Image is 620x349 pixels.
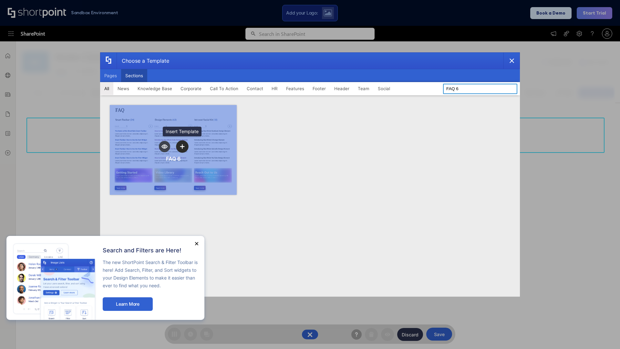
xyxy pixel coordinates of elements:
[330,82,354,95] button: Header
[354,82,374,95] button: Team
[100,82,113,95] button: All
[121,69,147,82] button: Sections
[443,84,517,94] input: Search
[103,297,153,311] button: Learn More
[100,69,121,82] button: Pages
[113,82,133,95] button: News
[308,82,330,95] button: Footer
[282,82,308,95] button: Features
[13,242,96,320] img: new feature image
[374,82,394,95] button: Social
[133,82,176,95] button: Knowledge Base
[243,82,267,95] button: Contact
[117,53,169,69] div: Choose a Template
[588,318,620,349] iframe: Chat Widget
[100,52,520,297] div: template selector
[166,155,181,162] div: FAQ 6
[267,82,282,95] button: HR
[103,259,198,290] p: The new ShortPoint Search & Filter Toolbar is here! Add Search, Filter, and Sort widgets to your ...
[176,82,206,95] button: Corporate
[103,247,198,254] h2: Search and Filters are Here!
[206,82,243,95] button: Call To Action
